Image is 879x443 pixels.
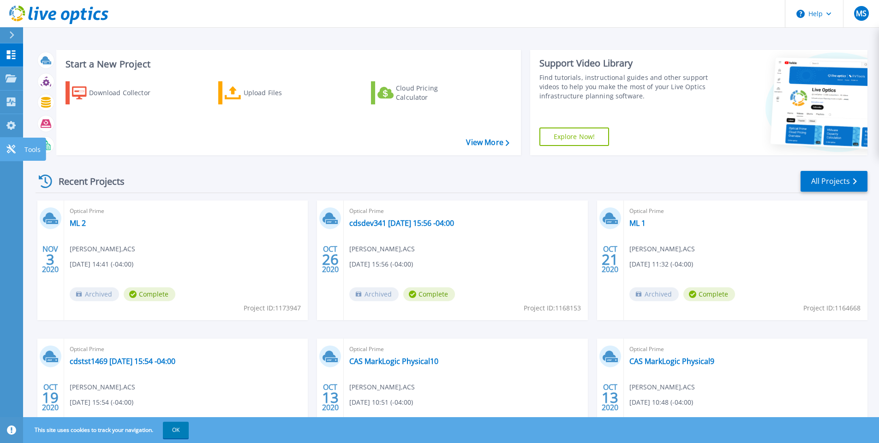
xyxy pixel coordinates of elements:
[70,344,302,354] span: Optical Prime
[349,206,582,216] span: Optical Prime
[244,303,301,313] span: Project ID: 1173947
[629,244,695,254] span: [PERSON_NAME] , ACS
[371,81,474,104] a: Cloud Pricing Calculator
[42,394,59,401] span: 19
[602,394,618,401] span: 13
[124,287,175,301] span: Complete
[70,206,302,216] span: Optical Prime
[349,382,415,392] span: [PERSON_NAME] , ACS
[36,170,137,193] div: Recent Projects
[629,259,693,269] span: [DATE] 11:32 (-04:00)
[601,243,619,276] div: OCT 2020
[70,244,135,254] span: [PERSON_NAME] , ACS
[803,303,861,313] span: Project ID: 1164668
[629,397,693,407] span: [DATE] 10:48 (-04:00)
[466,138,509,147] a: View More
[629,357,714,366] a: CAS MarkLogic Physical9
[322,394,339,401] span: 13
[396,84,470,102] div: Cloud Pricing Calculator
[322,381,339,414] div: OCT 2020
[70,287,119,301] span: Archived
[66,81,168,104] a: Download Collector
[602,255,618,263] span: 21
[349,218,454,228] a: cdsdev341 [DATE] 15:56 -04:00
[70,357,175,366] a: cdstst1469 [DATE] 15:54 -04:00
[349,397,413,407] span: [DATE] 10:51 (-04:00)
[629,287,679,301] span: Archived
[801,171,867,192] a: All Projects
[539,73,712,101] div: Find tutorials, instructional guides and other support videos to help you make the most of your L...
[629,382,695,392] span: [PERSON_NAME] , ACS
[70,259,133,269] span: [DATE] 14:41 (-04:00)
[42,381,59,414] div: OCT 2020
[629,344,862,354] span: Optical Prime
[244,84,317,102] div: Upload Files
[683,287,735,301] span: Complete
[322,255,339,263] span: 26
[70,382,135,392] span: [PERSON_NAME] , ACS
[629,206,862,216] span: Optical Prime
[524,303,581,313] span: Project ID: 1168153
[629,218,646,228] a: ML 1
[349,259,413,269] span: [DATE] 15:56 (-04:00)
[163,422,189,438] button: OK
[46,255,54,263] span: 3
[70,218,86,228] a: ML 2
[856,10,867,17] span: MS
[601,381,619,414] div: OCT 2020
[25,422,189,438] span: This site uses cookies to track your navigation.
[218,81,321,104] a: Upload Files
[89,84,163,102] div: Download Collector
[349,344,582,354] span: Optical Prime
[349,244,415,254] span: [PERSON_NAME] , ACS
[66,59,509,69] h3: Start a New Project
[349,287,399,301] span: Archived
[42,243,59,276] div: NOV 2020
[24,138,41,162] p: Tools
[70,397,133,407] span: [DATE] 15:54 (-04:00)
[322,243,339,276] div: OCT 2020
[403,287,455,301] span: Complete
[539,127,610,146] a: Explore Now!
[539,57,712,69] div: Support Video Library
[349,357,438,366] a: CAS MarkLogic Physical10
